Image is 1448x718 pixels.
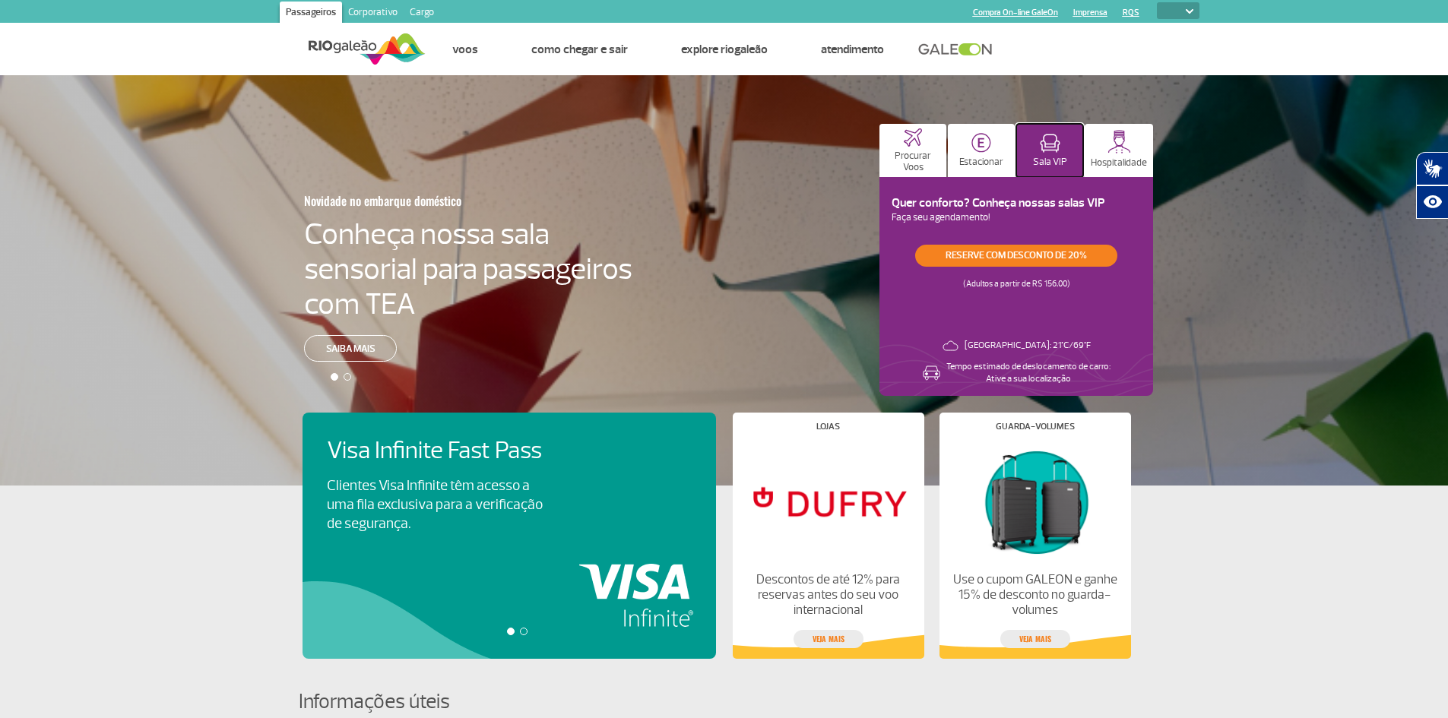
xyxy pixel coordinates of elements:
p: (Adultos a partir de R$ 156,00) [963,267,1070,291]
a: Saiba mais [304,335,397,362]
a: Como chegar e sair [531,42,628,57]
img: hospitality.svg [1107,130,1131,153]
button: Estacionar [948,124,1015,177]
img: Lojas [745,443,911,560]
p: [GEOGRAPHIC_DATA]: 21°C/69°F [965,340,1091,352]
h3: Quer conforto? Conheça nossas salas VIP [892,196,1141,210]
img: airplaneHome.svg [904,128,922,147]
h4: Guarda-volumes [996,422,1075,431]
p: Descontos de até 12% para reservas antes do seu voo internacional [745,572,911,618]
button: Hospitalidade [1085,124,1153,177]
a: Reserve com desconto de 20% [915,245,1117,267]
div: Plugin de acessibilidade da Hand Talk. [1416,152,1448,219]
p: Estacionar [959,157,1003,168]
a: veja mais [1000,630,1070,648]
a: Voos [452,42,478,57]
a: RQS [1123,8,1139,17]
img: Guarda-volumes [952,443,1117,560]
h4: Visa Infinite Fast Pass [327,437,569,465]
h4: Informações úteis [299,688,1150,716]
p: Use o cupom GALEON e ganhe 15% de desconto no guarda-volumes [952,572,1117,618]
p: Procurar Voos [887,150,939,173]
img: vipRoomActive.svg [1040,134,1060,153]
a: Compra On-line GaleOn [973,8,1058,17]
a: Imprensa [1073,8,1107,17]
a: Passageiros [280,2,342,26]
a: Corporativo [342,2,404,26]
p: Sala VIP [1033,157,1067,168]
button: Abrir tradutor de língua de sinais. [1416,152,1448,185]
button: Sala VIP [1016,124,1083,177]
button: Procurar Voos [879,124,946,177]
a: Visa Infinite Fast PassClientes Visa Infinite têm acesso a uma fila exclusiva para a verificação ... [327,437,692,533]
a: Explore RIOgaleão [681,42,768,57]
p: Hospitalidade [1091,157,1147,169]
a: Cargo [404,2,440,26]
h4: Lojas [816,422,840,431]
a: Atendimento [821,42,884,57]
p: Tempo estimado de deslocamento de carro: Ative a sua localização [946,361,1111,385]
button: Abrir recursos assistivos. [1416,185,1448,219]
p: Clientes Visa Infinite têm acesso a uma fila exclusiva para a verificação de segurança. [327,476,543,533]
h3: Novidade no embarque doméstico [304,185,558,217]
p: Faça seu agendamento! [892,210,1141,226]
h4: Conheça nossa sala sensorial para passageiros com TEA [304,217,632,321]
img: carParkingHome.svg [971,133,991,153]
a: veja mais [794,630,863,648]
